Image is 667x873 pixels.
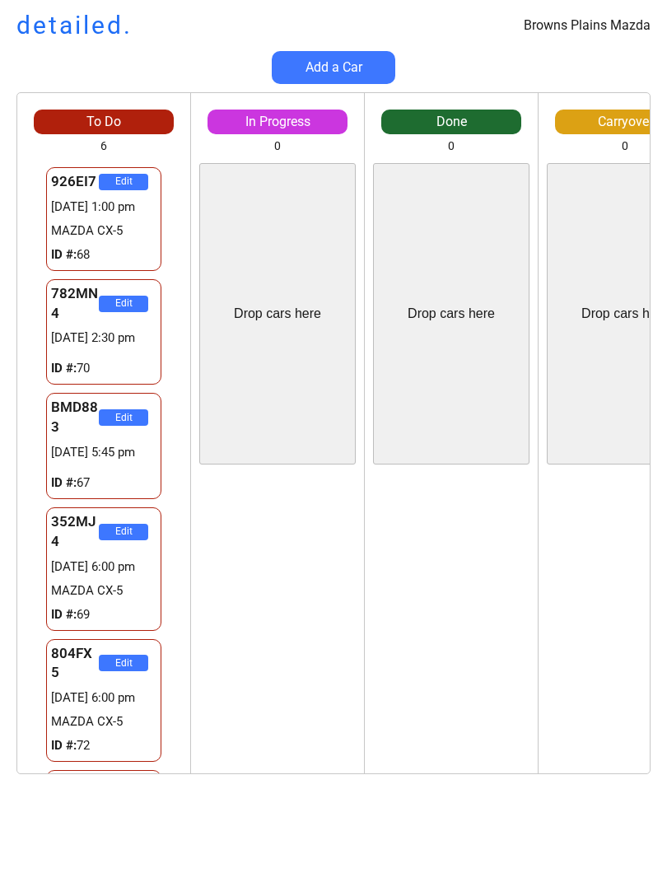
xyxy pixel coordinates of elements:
div: BMD883 [51,398,99,437]
div: 352MJ4 [51,512,99,552]
div: To Do [34,113,174,131]
strong: ID #: [51,475,77,490]
button: Edit [99,655,148,671]
strong: ID #: [51,361,77,376]
div: Done [381,113,521,131]
div: 0 [622,138,628,155]
strong: ID #: [51,607,77,622]
div: MAZDA CX-5 [51,222,156,240]
button: Edit [99,296,148,312]
div: In Progress [208,113,347,131]
button: Edit [99,409,148,426]
button: Edit [99,524,148,540]
div: 72 [51,737,156,754]
strong: ID #: [51,247,77,262]
div: [DATE] 1:00 pm [51,198,156,216]
div: [DATE] 5:45 pm [51,444,156,461]
div: 804FX5 [51,644,99,684]
div: 69 [51,606,156,623]
div: MAZDA CX-5 [51,713,156,731]
div: [DATE] 6:00 pm [51,689,156,707]
h1: detailed. [16,8,133,43]
button: Add a Car [272,51,395,84]
div: 6 [100,138,107,155]
div: [DATE] 6:00 pm [51,558,156,576]
div: 0 [448,138,455,155]
button: Edit [99,174,148,190]
strong: ID #: [51,738,77,753]
div: 926EI7 [51,172,99,192]
div: 782MN4 [51,284,99,324]
div: Browns Plains Mazda [524,16,651,35]
div: 68 [51,246,156,264]
div: 70 [51,360,156,377]
div: Drop cars here [234,305,321,323]
div: MAZDA CX-5 [51,582,156,600]
div: [DATE] 2:30 pm [51,329,156,347]
div: Drop cars here [408,305,495,323]
div: 67 [51,474,156,492]
div: 0 [274,138,281,155]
